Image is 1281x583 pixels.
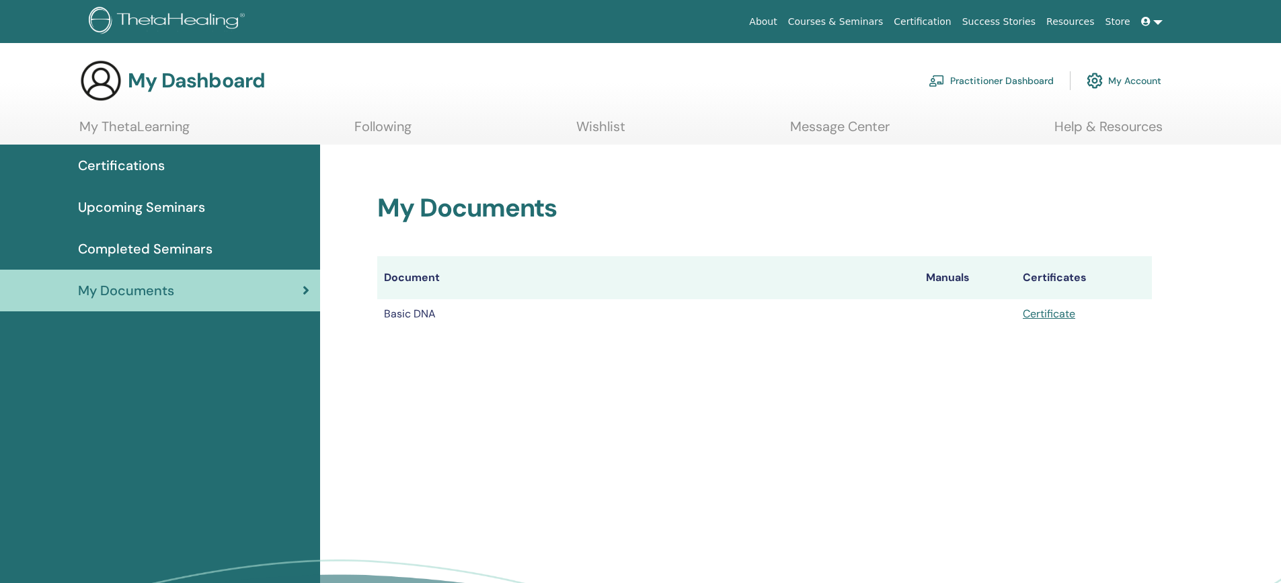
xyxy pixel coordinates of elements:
[1087,69,1103,92] img: cog.svg
[929,75,945,87] img: chalkboard-teacher.svg
[78,197,205,217] span: Upcoming Seminars
[888,9,956,34] a: Certification
[790,118,890,145] a: Message Center
[1016,256,1152,299] th: Certificates
[744,9,782,34] a: About
[78,280,174,301] span: My Documents
[919,256,1016,299] th: Manuals
[783,9,889,34] a: Courses & Seminars
[957,9,1041,34] a: Success Stories
[128,69,265,93] h3: My Dashboard
[576,118,625,145] a: Wishlist
[929,66,1054,95] a: Practitioner Dashboard
[377,299,919,329] td: Basic DNA
[377,256,919,299] th: Document
[1041,9,1100,34] a: Resources
[354,118,412,145] a: Following
[79,59,122,102] img: generic-user-icon.jpg
[78,155,165,176] span: Certifications
[377,193,1152,224] h2: My Documents
[1100,9,1136,34] a: Store
[78,239,212,259] span: Completed Seminars
[1087,66,1161,95] a: My Account
[89,7,249,37] img: logo.png
[79,118,190,145] a: My ThetaLearning
[1054,118,1163,145] a: Help & Resources
[1023,307,1075,321] a: Certificate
